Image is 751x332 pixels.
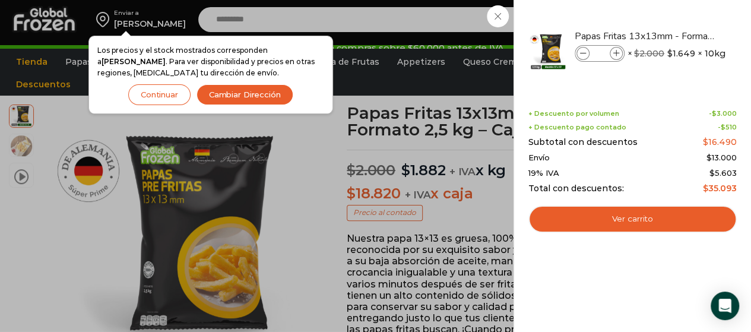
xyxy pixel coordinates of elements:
[628,45,725,62] span: × × 10kg
[712,109,737,118] bdi: 3.000
[634,48,664,59] bdi: 2.000
[711,292,739,320] div: Open Intercom Messenger
[97,45,324,79] p: Los precios y el stock mostrados corresponden a . Para ver disponibilidad y precios en otras regi...
[528,124,626,131] span: + Descuento pago contado
[528,153,550,163] span: Envío
[634,48,639,59] span: $
[528,205,737,233] a: Ver carrito
[709,110,737,118] span: -
[718,124,737,131] span: -
[721,123,725,131] span: $
[575,30,716,43] a: Papas Fritas 13x13mm - Formato 2,5 kg - Caja 10 kg
[721,123,737,131] bdi: 510
[197,84,293,105] button: Cambiar Dirección
[709,168,737,178] span: 5.603
[703,183,708,194] span: $
[706,153,712,162] span: $
[667,48,695,59] bdi: 1.649
[102,57,166,66] strong: [PERSON_NAME]
[128,84,191,105] button: Continuar
[712,109,717,118] span: $
[703,137,708,147] span: $
[528,137,638,147] span: Subtotal con descuentos
[528,169,559,178] span: 19% IVA
[591,47,609,60] input: Product quantity
[709,168,715,178] span: $
[706,153,737,162] bdi: 13.000
[667,48,673,59] span: $
[703,183,737,194] bdi: 35.093
[528,110,619,118] span: + Descuento por volumen
[528,184,624,194] span: Total con descuentos:
[703,137,737,147] bdi: 16.490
